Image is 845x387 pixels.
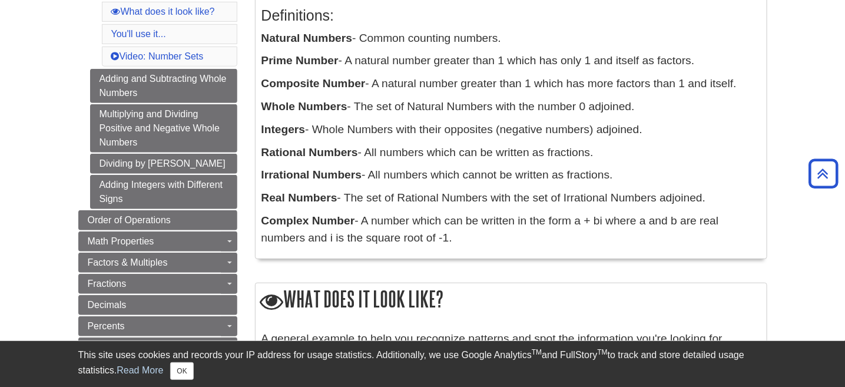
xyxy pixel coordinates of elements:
[261,98,761,115] p: - The set of Natural Numbers with the number 0 adjoined.
[261,213,761,247] p: - A number which can be written in the form a + bi where a and b are real numbers and i is the sq...
[170,362,193,380] button: Close
[261,191,337,204] b: Real Numbers
[78,231,237,252] a: Math Properties
[78,295,237,315] a: Decimals
[88,257,168,267] span: Factors & Multiples
[88,321,125,331] span: Percents
[261,167,761,184] p: - All numbers which cannot be written as fractions.
[261,190,761,207] p: - The set of Rational Numbers with the set of Irrational Numbers adjoined.
[804,166,842,181] a: Back to Top
[261,54,339,67] b: Prime Number
[78,348,767,380] div: This site uses cookies and records your IP address for usage statistics. Additionally, we use Goo...
[111,51,204,61] a: Video: Number Sets
[78,316,237,336] a: Percents
[261,168,362,181] b: Irrational Numbers
[78,253,237,273] a: Factors & Multiples
[78,274,237,294] a: Fractions
[88,300,127,310] span: Decimals
[90,104,237,153] a: Multiplying and Dividing Positive and Negative Whole Numbers
[111,6,215,16] a: What does it look like?
[532,348,542,356] sup: TM
[598,348,608,356] sup: TM
[261,144,761,161] p: - All numbers which can be written as fractions.
[88,215,171,225] span: Order of Operations
[261,75,761,92] p: - A natural number greater than 1 which has more factors than 1 and itself.
[117,365,163,375] a: Read More
[88,279,127,289] span: Fractions
[90,69,237,103] a: Adding and Subtracting Whole Numbers
[88,236,154,246] span: Math Properties
[261,123,306,135] b: Integers
[261,32,353,44] b: Natural Numbers
[90,175,237,209] a: Adding Integers with Different Signs
[90,154,237,174] a: Dividing by [PERSON_NAME]
[261,77,366,90] b: Composite Number
[78,210,237,230] a: Order of Operations
[261,30,761,47] p: - Common counting numbers.
[261,330,761,348] p: A general example to help you recognize patterns and spot the information you're looking for
[261,121,761,138] p: - Whole Numbers with their opposites (negative numbers) adjoined.
[261,146,358,158] b: Rational Numbers
[261,7,761,24] h3: Definitions:
[261,52,761,70] p: - A natural number greater than 1 which has only 1 and itself as factors.
[111,29,166,39] a: You'll use it...
[261,100,347,113] b: Whole Numbers
[256,283,767,317] h2: What does it look like?
[78,338,237,358] a: Ratios & Proportions
[261,214,355,227] b: Complex Number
